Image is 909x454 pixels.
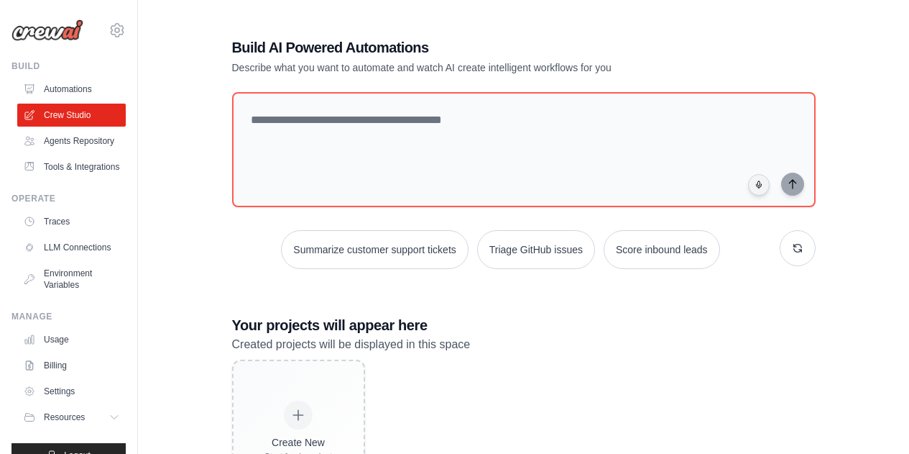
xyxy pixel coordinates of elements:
button: Click to speak your automation idea [748,174,770,196]
div: Operate [11,193,126,204]
button: Triage GitHub issues [477,230,595,269]
a: LLM Connections [17,236,126,259]
img: Logo [11,19,83,41]
div: Manage [11,311,126,322]
button: Score inbound leads [604,230,720,269]
button: Summarize customer support tickets [281,230,468,269]
a: Settings [17,380,126,403]
p: Created projects will be displayed in this space [232,335,816,354]
button: Resources [17,406,126,429]
div: Create New [264,435,333,450]
button: Get new suggestions [780,230,816,266]
a: Environment Variables [17,262,126,296]
a: Automations [17,78,126,101]
a: Tools & Integrations [17,155,126,178]
h1: Build AI Powered Automations [232,37,715,58]
a: Billing [17,354,126,377]
a: Traces [17,210,126,233]
p: Describe what you want to automate and watch AI create intelligent workflows for you [232,60,715,75]
a: Agents Repository [17,130,126,153]
h3: Your projects will appear here [232,315,816,335]
div: Build [11,60,126,72]
a: Usage [17,328,126,351]
span: Resources [44,412,85,423]
a: Crew Studio [17,104,126,127]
